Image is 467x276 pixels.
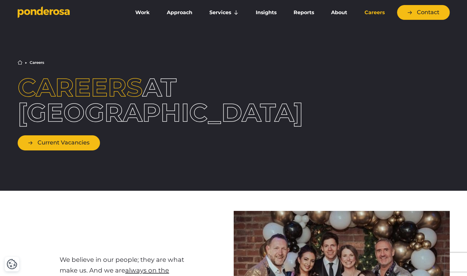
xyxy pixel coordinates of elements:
a: Current Vacancies [18,135,100,150]
h1: at [GEOGRAPHIC_DATA] [18,75,192,125]
span: Careers [18,72,143,103]
a: Careers [357,6,392,19]
li: ▶︎ [25,61,27,65]
button: Cookie Settings [7,259,17,269]
a: Insights [248,6,283,19]
a: Approach [160,6,200,19]
a: About [324,6,354,19]
a: Work [128,6,157,19]
a: Services [202,6,246,19]
a: Home [18,60,22,65]
a: Contact [397,5,450,20]
li: Careers [30,61,44,65]
a: Go to homepage [18,6,119,19]
img: Revisit consent button [7,259,17,269]
a: Reports [286,6,321,19]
